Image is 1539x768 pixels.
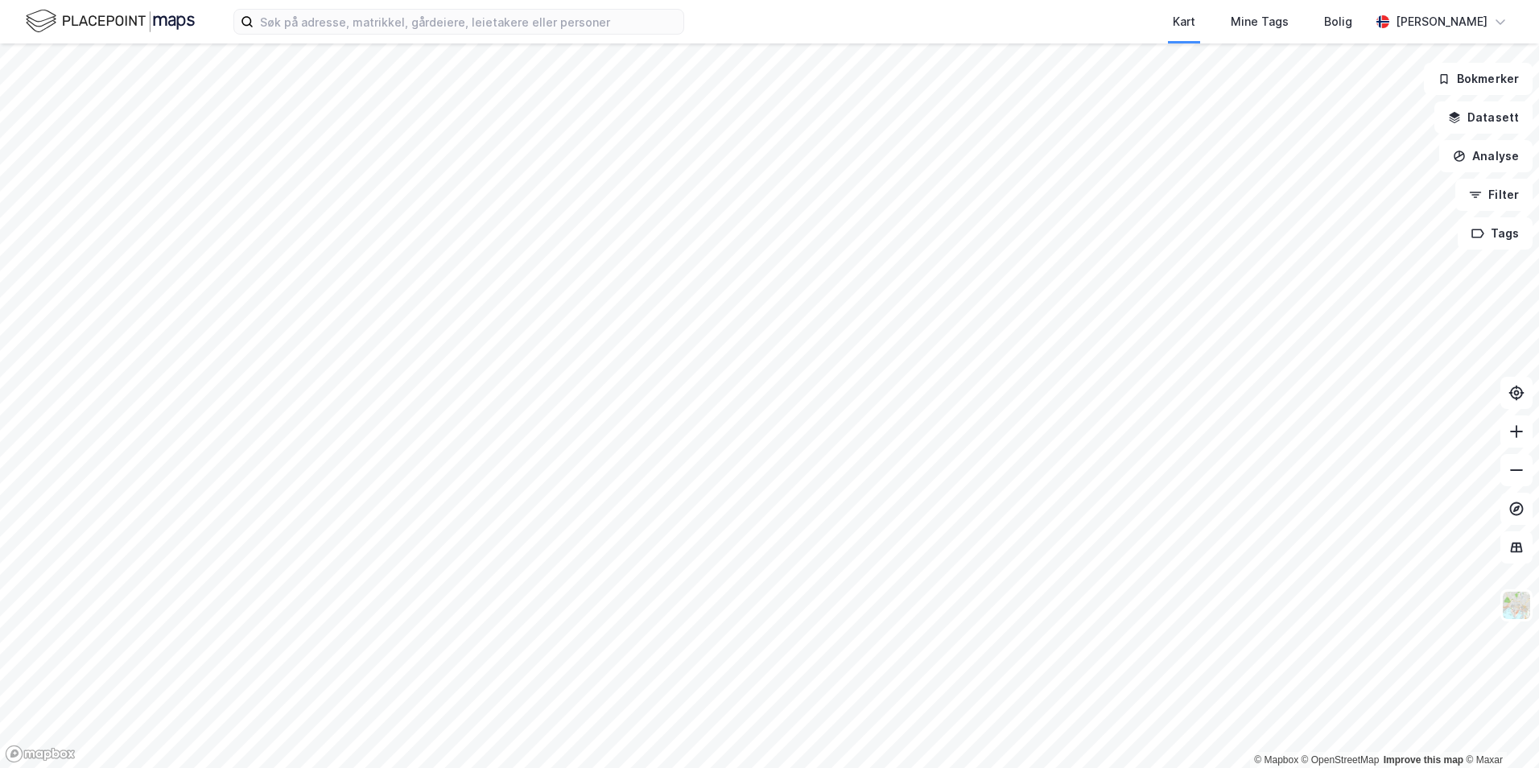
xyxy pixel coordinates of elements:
[1173,12,1195,31] div: Kart
[1302,754,1380,766] a: OpenStreetMap
[1439,140,1533,172] button: Analyse
[1458,217,1533,250] button: Tags
[1384,754,1463,766] a: Improve this map
[1231,12,1289,31] div: Mine Tags
[1424,63,1533,95] button: Bokmerker
[1396,12,1487,31] div: [PERSON_NAME]
[26,7,195,35] img: logo.f888ab2527a4732fd821a326f86c7f29.svg
[254,10,683,34] input: Søk på adresse, matrikkel, gårdeiere, leietakere eller personer
[1501,590,1532,621] img: Z
[5,745,76,763] a: Mapbox homepage
[1324,12,1352,31] div: Bolig
[1459,691,1539,768] iframe: Chat Widget
[1455,179,1533,211] button: Filter
[1254,754,1298,766] a: Mapbox
[1434,101,1533,134] button: Datasett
